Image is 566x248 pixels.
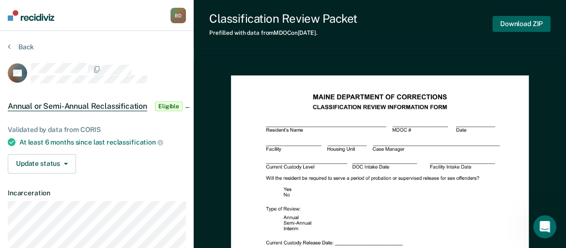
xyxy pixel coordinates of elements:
button: Update status [8,154,76,174]
div: At least 6 months since last [19,138,186,146]
div: Prefilled with data from MDOC on [DATE] . [209,29,357,36]
button: BD [170,8,186,23]
div: Validated by data from CORIS [8,126,186,134]
img: Recidiviz [8,10,54,21]
div: Classification Review Packet [209,12,357,26]
button: Back [8,43,34,51]
span: Annual or Semi-Annual Reclassification [8,102,147,111]
button: Download ZIP [492,16,551,32]
iframe: Intercom live chat [533,215,556,238]
div: B D [170,8,186,23]
dt: Incarceration [8,189,186,197]
span: Eligible [155,102,183,111]
span: reclassification [107,138,163,146]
